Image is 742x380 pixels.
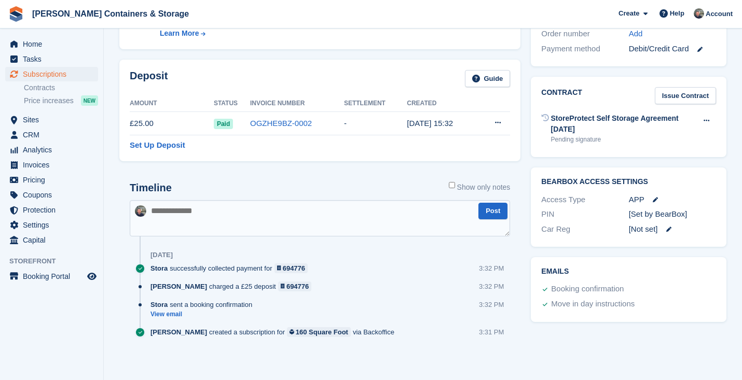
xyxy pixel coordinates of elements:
[150,282,207,291] span: [PERSON_NAME]
[214,119,233,129] span: Paid
[344,112,407,135] td: -
[551,283,624,295] div: Booking confirmation
[407,95,477,112] th: Created
[23,188,85,202] span: Coupons
[541,223,628,235] div: Car Reg
[541,178,716,186] h2: BearBox Access Settings
[28,5,193,22] a: [PERSON_NAME] Containers & Storage
[24,95,98,106] a: Price increases NEW
[541,43,628,55] div: Payment method
[5,218,98,232] a: menu
[23,128,85,142] span: CRM
[655,87,716,104] a: Issue Contract
[150,263,168,273] span: Stora
[5,67,98,81] a: menu
[150,300,168,309] span: Stora
[23,203,85,217] span: Protection
[5,203,98,217] a: menu
[287,327,351,337] a: 160 Square Foot
[286,282,309,291] div: 694776
[541,194,628,206] div: Access Type
[135,205,146,217] img: Adam Greenhalgh
[541,87,582,104] h2: Contract
[629,28,643,40] a: Add
[250,119,312,128] a: OGZHE9BZ-0002
[23,233,85,247] span: Capital
[150,263,313,273] div: successfully collected payment for
[694,8,704,19] img: Adam Greenhalgh
[344,95,407,112] th: Settlement
[551,113,697,135] div: StoreProtect Self Storage Agreement [DATE]
[5,173,98,187] a: menu
[5,128,98,142] a: menu
[86,270,98,283] a: Preview store
[130,112,214,135] td: £25.00
[150,282,317,291] div: charged a £25 deposit
[23,67,85,81] span: Subscriptions
[5,158,98,172] a: menu
[23,143,85,157] span: Analytics
[296,327,348,337] div: 160 Square Foot
[706,9,733,19] span: Account
[449,182,511,193] label: Show only notes
[9,256,103,266] span: Storefront
[23,158,85,172] span: Invoices
[150,300,257,309] div: sent a booking confirmation
[23,173,85,187] span: Pricing
[150,327,400,337] div: created a subscription for via Backoffice
[23,37,85,51] span: Home
[81,95,98,106] div: NEW
[130,182,172,194] h2: Timeline
[23,112,85,127] span: Sites
[407,119,453,128] time: 2025-08-15 14:32:32 UTC
[5,233,98,247] a: menu
[250,95,344,112] th: Invoice Number
[551,298,635,311] div: Move in day instructions
[479,263,504,273] div: 3:32 PM
[629,208,716,220] div: [Set by BearBox]
[541,208,628,220] div: PIN
[449,182,455,188] input: Show only notes
[130,95,214,112] th: Amount
[5,112,98,127] a: menu
[24,83,98,93] a: Contracts
[478,203,507,220] button: Post
[150,310,257,319] a: View email
[629,194,716,206] div: APP
[619,8,639,19] span: Create
[278,282,312,291] a: 694776
[551,135,697,144] div: Pending signature
[150,327,207,337] span: [PERSON_NAME]
[479,327,504,337] div: 3:31 PM
[8,6,24,22] img: stora-icon-8386f47178a22dfd0bd8f6a31ec36ba5ce8667c1dd55bd0f319d3a0aa187defe.svg
[5,188,98,202] a: menu
[130,70,168,87] h2: Deposit
[5,143,98,157] a: menu
[541,268,716,276] h2: Emails
[479,282,504,291] div: 3:32 PM
[23,269,85,284] span: Booking Portal
[5,269,98,284] a: menu
[541,28,628,40] div: Order number
[24,96,74,106] span: Price increases
[629,43,716,55] div: Debit/Credit Card
[130,139,185,151] a: Set Up Deposit
[670,8,684,19] span: Help
[160,28,299,39] a: Learn More
[23,218,85,232] span: Settings
[5,52,98,66] a: menu
[23,52,85,66] span: Tasks
[5,37,98,51] a: menu
[629,223,716,235] div: [Not set]
[160,28,199,39] div: Learn More
[283,263,305,273] div: 694776
[479,300,504,309] div: 3:32 PM
[150,251,173,259] div: [DATE]
[274,263,308,273] a: 694776
[465,70,511,87] a: Guide
[214,95,250,112] th: Status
